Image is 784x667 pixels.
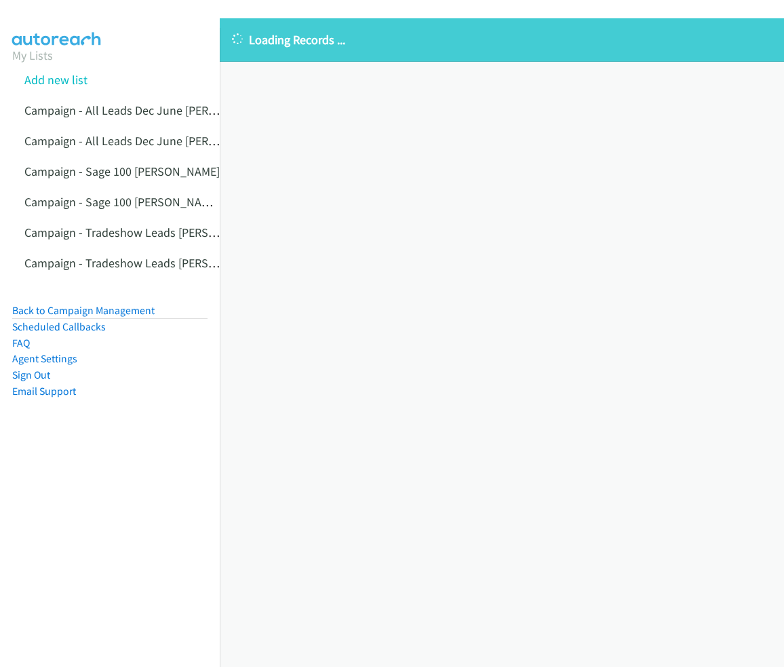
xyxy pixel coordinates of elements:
[24,194,259,210] a: Campaign - Sage 100 [PERSON_NAME] Cloned
[12,304,155,317] a: Back to Campaign Management
[24,164,220,179] a: Campaign - Sage 100 [PERSON_NAME]
[24,72,87,88] a: Add new list
[12,47,53,63] a: My Lists
[24,102,271,118] a: Campaign - All Leads Dec June [PERSON_NAME]
[12,337,30,349] a: FAQ
[12,352,77,365] a: Agent Settings
[24,255,303,271] a: Campaign - Tradeshow Leads [PERSON_NAME] Cloned
[232,31,772,49] p: Loading Records ...
[24,133,310,149] a: Campaign - All Leads Dec June [PERSON_NAME] Cloned
[12,368,50,381] a: Sign Out
[24,225,264,240] a: Campaign - Tradeshow Leads [PERSON_NAME]
[12,385,76,398] a: Email Support
[12,320,106,333] a: Scheduled Callbacks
